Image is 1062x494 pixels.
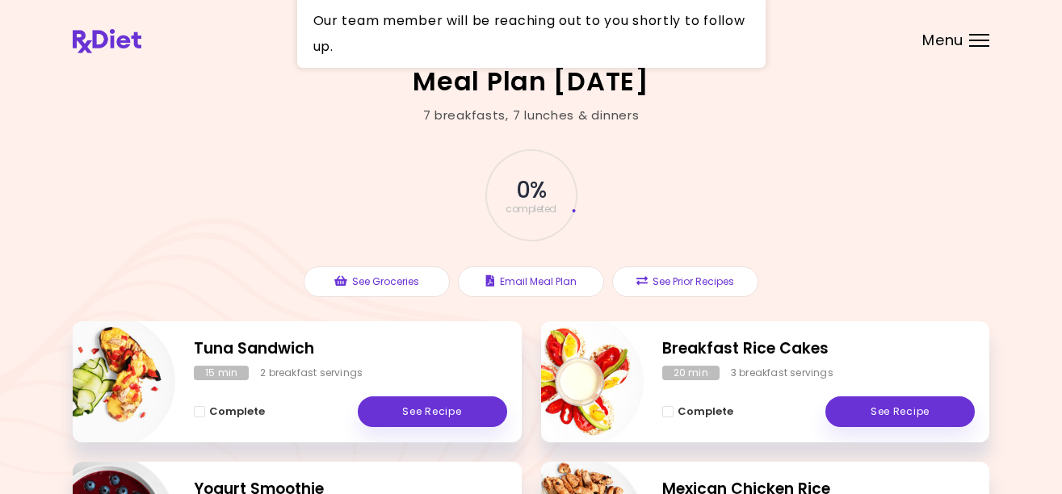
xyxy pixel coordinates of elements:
h2: Meal Plan [DATE] [413,69,649,94]
a: See Recipe - Tuna Sandwich [358,396,507,427]
div: 3 breakfast servings [731,366,833,380]
div: 2 breakfast servings [260,366,363,380]
img: RxDiet [73,29,141,53]
span: completed [506,204,556,214]
div: 20 min [662,366,720,380]
span: Complete [678,405,733,418]
h2: Breakfast Rice Cakes [662,337,976,361]
button: Complete - Tuna Sandwich [194,402,265,421]
div: 15 min [194,366,249,380]
span: 0 % [516,177,546,204]
span: Menu [922,33,963,48]
button: Email Meal Plan [458,266,604,297]
div: 7 breakfasts , 7 lunches & dinners [423,107,640,125]
img: Info - Tuna Sandwich [41,315,175,449]
span: Complete [209,405,265,418]
a: See Recipe - Breakfast Rice Cakes [825,396,975,427]
img: Info - Breakfast Rice Cakes [510,315,644,449]
button: See Prior Recipes [612,266,758,297]
h2: Tuna Sandwich [194,337,507,361]
button: Complete - Breakfast Rice Cakes [662,402,733,421]
button: See Groceries [304,266,450,297]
